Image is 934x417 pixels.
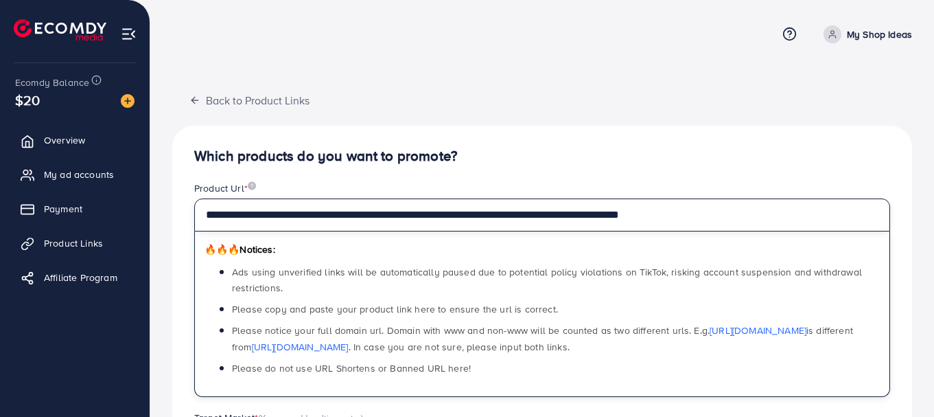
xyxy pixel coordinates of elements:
[232,302,558,316] span: Please copy and paste your product link here to ensure the url is correct.
[248,181,256,190] img: image
[232,265,862,295] span: Ads using unverified links will be automatically paused due to potential policy violations on Tik...
[10,264,139,291] a: Affiliate Program
[121,26,137,42] img: menu
[10,126,139,154] a: Overview
[15,76,89,89] span: Ecomdy Balance
[15,90,40,110] span: $20
[194,148,890,165] h4: Which products do you want to promote?
[847,26,912,43] p: My Shop Ideas
[44,202,82,216] span: Payment
[205,243,275,256] span: Notices:
[44,168,114,181] span: My ad accounts
[232,324,853,353] span: Please notice your full domain url. Domain with www and non-www will be counted as two different ...
[44,236,103,250] span: Product Links
[121,94,135,108] img: image
[10,161,139,188] a: My ad accounts
[172,85,327,115] button: Back to Product Links
[710,324,806,337] a: [URL][DOMAIN_NAME]
[44,133,85,147] span: Overview
[876,355,924,407] iframe: Chat
[14,19,106,41] img: logo
[232,361,471,375] span: Please do not use URL Shortens or Banned URL here!
[818,25,912,43] a: My Shop Ideas
[44,271,117,284] span: Affiliate Program
[10,195,139,223] a: Payment
[194,181,256,195] label: Product Url
[252,340,349,354] a: [URL][DOMAIN_NAME]
[10,229,139,257] a: Product Links
[205,243,240,256] span: 🔥🔥🔥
